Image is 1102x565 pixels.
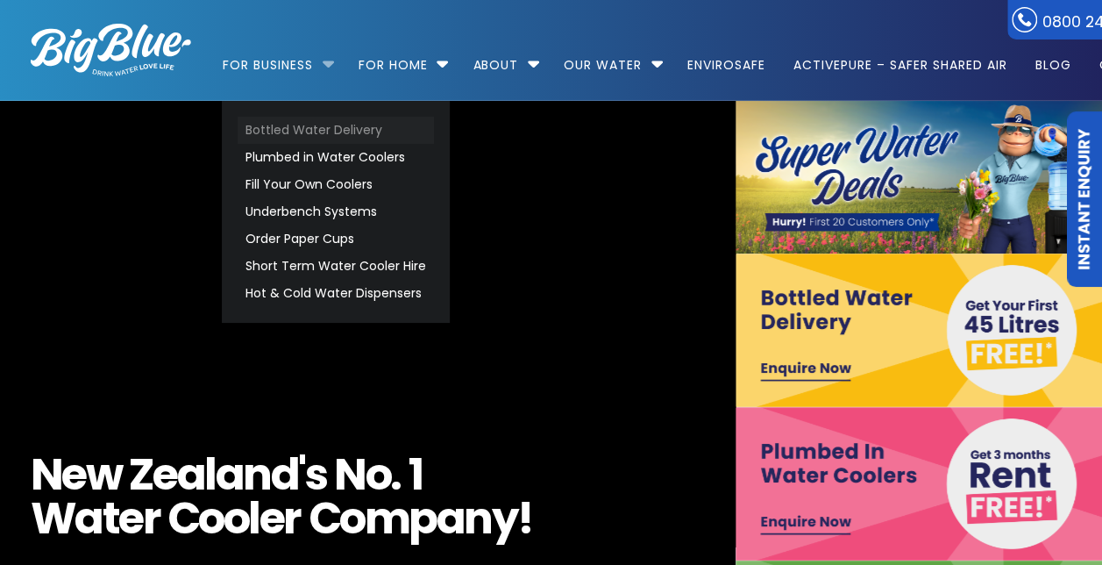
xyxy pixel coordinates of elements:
span: o [339,497,365,540]
a: Underbench Systems [238,198,434,225]
span: a [437,497,465,540]
span: e [260,497,284,540]
span: N [334,453,366,497]
span: o [198,497,224,540]
span: a [177,453,205,497]
span: o [366,453,391,497]
span: r [283,497,301,540]
span: ! [517,497,533,540]
span: C [309,497,340,540]
img: logo [31,24,191,76]
span: N [31,453,62,497]
a: Short Term Water Cooler Hire [238,253,434,280]
span: w [86,453,122,497]
a: Order Paper Cups [238,225,434,253]
span: l [204,453,216,497]
span: Z [129,453,153,497]
span: a [216,453,244,497]
iframe: Chatbot [986,449,1077,540]
span: n [464,497,492,540]
a: Instant Enquiry [1067,111,1102,287]
a: Hot & Cold Water Dispensers [238,280,434,307]
span: n [243,453,271,497]
span: d [271,453,299,497]
span: s [305,453,327,497]
a: Plumbed in Water Coolers [238,144,434,171]
span: m [365,497,409,540]
span: l [248,497,260,540]
a: Fill Your Own Coolers [238,171,434,198]
span: e [153,453,177,497]
span: p [409,497,437,540]
span: e [118,497,143,540]
span: W [31,497,75,540]
span: y [492,497,518,540]
span: a [75,497,103,540]
span: t [103,497,119,540]
span: ' [298,453,305,497]
span: o [224,497,249,540]
span: e [61,453,86,497]
span: 1 [409,453,423,497]
span: . [390,453,401,497]
span: r [143,497,160,540]
span: C [167,497,199,540]
a: Bottled Water Delivery [238,117,434,144]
